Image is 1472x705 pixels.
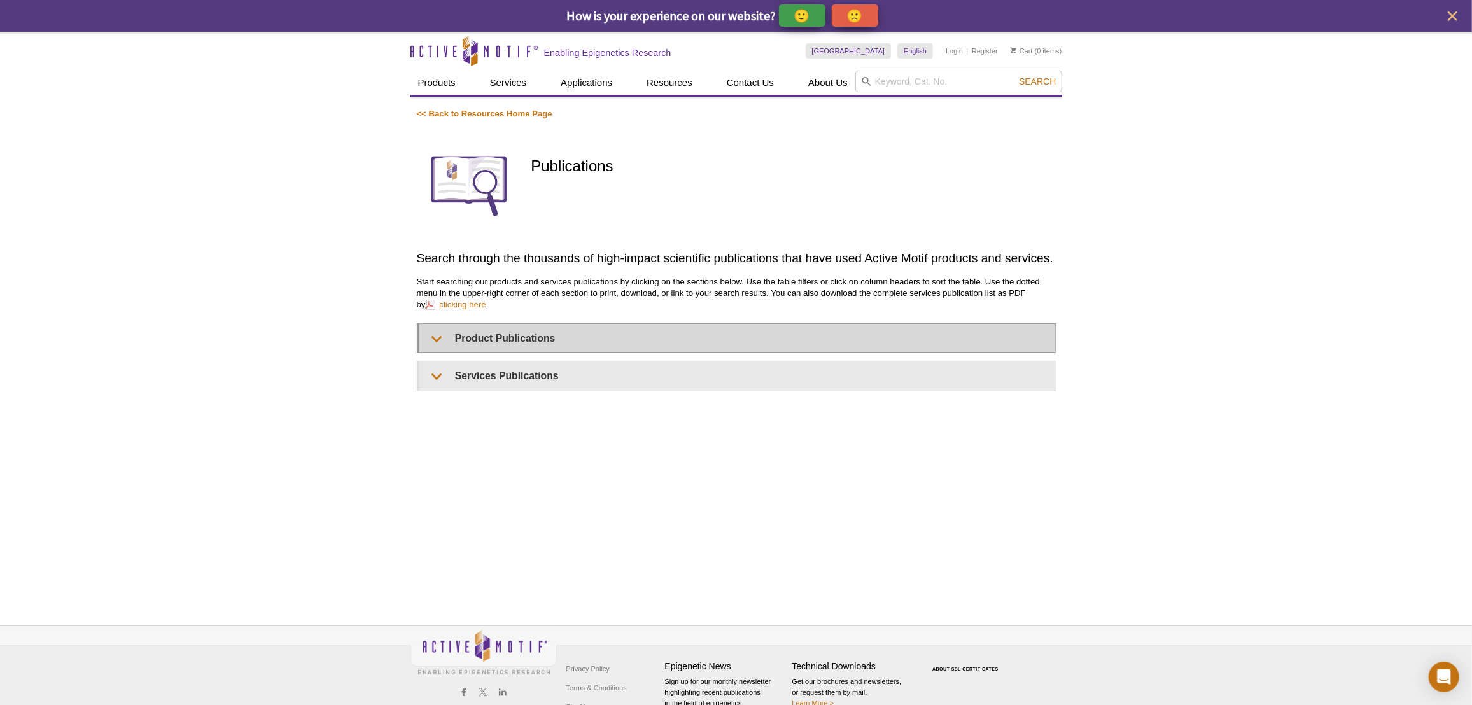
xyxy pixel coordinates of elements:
[563,659,613,678] a: Privacy Policy
[417,132,522,237] img: Publications
[553,71,620,95] a: Applications
[801,71,855,95] a: About Us
[1019,76,1056,87] span: Search
[417,276,1056,311] p: Start searching our products and services publications by clicking on the sections below. Use the...
[410,626,557,678] img: Active Motif,
[425,298,486,311] a: clicking here
[531,158,1055,176] h1: Publications
[417,249,1056,267] h2: Search through the thousands of high-impact scientific publications that have used Active Motif p...
[920,648,1015,676] table: Click to Verify - This site chose Symantec SSL for secure e-commerce and confidential communicati...
[1011,47,1016,53] img: Your Cart
[1011,46,1033,55] a: Cart
[897,43,933,59] a: English
[806,43,892,59] a: [GEOGRAPHIC_DATA]
[665,661,786,672] h4: Epigenetic News
[932,667,999,671] a: ABOUT SSL CERTIFICATES
[847,8,863,24] p: 🙁
[563,678,630,697] a: Terms & Conditions
[410,71,463,95] a: Products
[1429,662,1459,692] div: Open Intercom Messenger
[972,46,998,55] a: Register
[1015,76,1060,87] button: Search
[544,47,671,59] h2: Enabling Epigenetics Research
[419,361,1055,390] summary: Services Publications
[567,8,776,24] span: How is your experience on our website?
[792,661,913,672] h4: Technical Downloads
[855,71,1062,92] input: Keyword, Cat. No.
[417,109,552,118] a: << Back to Resources Home Page
[1445,8,1461,24] button: close
[946,46,963,55] a: Login
[482,71,535,95] a: Services
[967,43,969,59] li: |
[1011,43,1062,59] li: (0 items)
[639,71,700,95] a: Resources
[719,71,782,95] a: Contact Us
[419,324,1055,352] summary: Product Publications
[794,8,810,24] p: 🙂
